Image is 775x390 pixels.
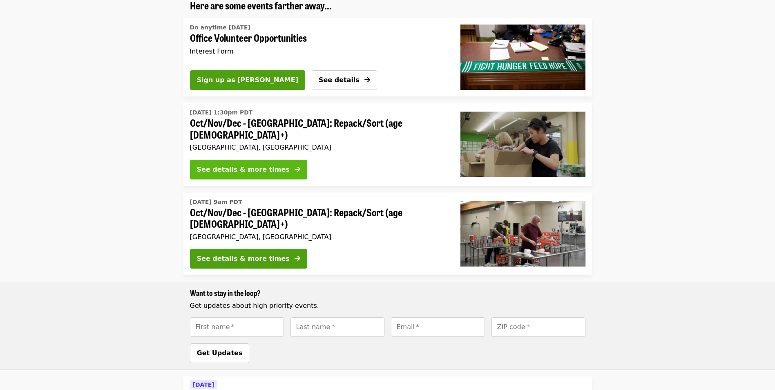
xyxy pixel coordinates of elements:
div: See details & more times [197,165,290,175]
i: arrow-right icon [295,166,300,173]
span: Interest Form [190,47,234,55]
button: See details & more times [190,160,307,179]
img: Office Volunteer Opportunities organized by Oregon Food Bank [460,25,585,90]
span: [DATE] [193,381,214,388]
a: Office Volunteer Opportunities [454,18,592,96]
span: Do anytime [DATE] [190,24,250,31]
i: arrow-right icon [295,255,300,262]
input: [object Object] [391,317,485,337]
button: See details [312,70,377,90]
input: [object Object] [491,317,585,337]
button: Sign up as [PERSON_NAME] [190,70,305,90]
div: See details & more times [197,254,290,264]
input: [object Object] [290,317,384,337]
span: See details [319,76,360,84]
span: Office Volunteer Opportunities [190,32,441,44]
time: [DATE] 1:30pm PDT [190,108,253,117]
time: [DATE] 9am PDT [190,198,242,206]
span: Get updates about high priority events. [190,302,319,309]
div: [GEOGRAPHIC_DATA], [GEOGRAPHIC_DATA] [190,143,447,151]
button: See details & more times [190,249,307,269]
div: [GEOGRAPHIC_DATA], [GEOGRAPHIC_DATA] [190,233,447,241]
span: Oct/Nov/Dec - [GEOGRAPHIC_DATA]: Repack/Sort (age [DEMOGRAPHIC_DATA]+) [190,117,447,141]
span: Want to stay in the loop? [190,287,261,298]
img: Oct/Nov/Dec - Portland: Repack/Sort (age 16+) organized by Oregon Food Bank [460,201,585,267]
a: See details for "Office Volunteer Opportunities" [190,21,441,60]
span: Get Updates [197,349,243,357]
span: Oct/Nov/Dec - [GEOGRAPHIC_DATA]: Repack/Sort (age [DEMOGRAPHIC_DATA]+) [190,206,447,230]
button: Get Updates [190,343,250,363]
a: See details for "Oct/Nov/Dec - Portland: Repack/Sort (age 16+)" [183,193,592,276]
i: arrow-right icon [364,76,370,84]
a: See details for "Oct/Nov/Dec - Portland: Repack/Sort (age 8+)" [183,103,592,186]
input: [object Object] [190,317,284,337]
img: Oct/Nov/Dec - Portland: Repack/Sort (age 8+) organized by Oregon Food Bank [460,112,585,177]
span: Sign up as [PERSON_NAME] [197,75,298,85]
